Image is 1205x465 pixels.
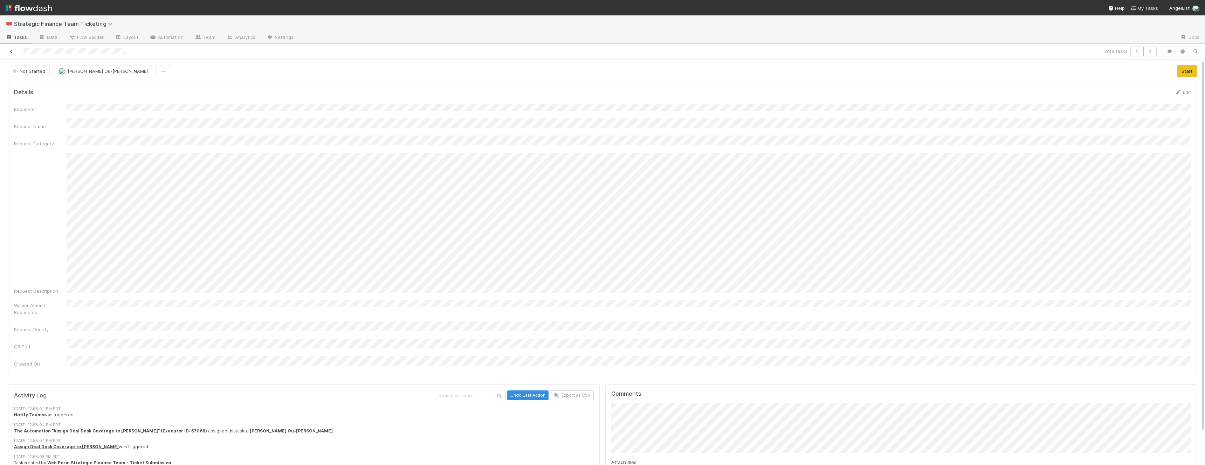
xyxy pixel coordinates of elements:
strong: [PERSON_NAME] Ou-[PERSON_NAME] [250,428,333,433]
a: Data [33,32,63,43]
a: Team [189,32,221,43]
h5: Comments [611,390,1191,397]
div: was triggered [14,412,594,418]
span: 🎟️ [6,21,13,27]
div: Request Description [14,287,67,294]
a: The Automation "Assign Deal Desk Coverage to [PERSON_NAME]" (Executor ID: 57069) [14,428,207,433]
a: Layout [109,32,144,43]
div: [DATE] 12:58:04 PM PDT [14,422,594,428]
button: Not Started [8,65,50,77]
a: Settings [261,32,299,43]
span: Not Started [11,68,45,74]
div: Help [1108,5,1125,12]
span: Strategic Finance Team Ticketing [14,20,116,27]
img: logo-inverted-e16ddd16eac7371096b0.svg [6,2,52,14]
div: Request Name [14,123,67,130]
span: Flow Builder [69,34,104,41]
div: Requester [14,106,67,113]
div: assigned this task to [14,428,594,434]
a: Automation [144,32,189,43]
img: avatar_aa4fbed5-f21b-48f3-8bdd-57047a9d59de.png [1192,5,1199,12]
div: Request Category [14,140,67,147]
a: Docs [1175,32,1205,43]
a: Analytics [221,32,261,43]
button: Start [1177,65,1197,77]
img: avatar_0645ba0f-c375-49d5-b2e7-231debf65fc8.png [58,68,66,75]
a: Assign Deal Desk Coverage to [PERSON_NAME] [14,444,119,449]
a: Notify Teams [14,412,44,417]
span: [PERSON_NAME] Ou-[PERSON_NAME] [68,68,148,74]
button: [PERSON_NAME] Ou-[PERSON_NAME] [53,65,152,77]
button: Undo Last Action [507,390,549,400]
span: My Tasks [1130,5,1158,11]
div: [DATE] 12:58:04 PM PDT [14,438,594,444]
div: [DATE] 12:58:04 PM PDT [14,406,594,412]
span: AngelList [1169,5,1190,11]
div: [DATE] 12:58:03 PM PDT [14,454,594,460]
div: Waiver Amount Requested [14,302,67,316]
div: Created On [14,360,67,367]
h5: Details [14,89,33,96]
a: Edit [1175,89,1191,95]
span: 3 of 8 tasks [1104,48,1128,55]
div: Request Priority [14,326,67,333]
input: Search activities... [436,391,506,400]
a: Flow Builder [63,32,109,43]
div: CR Pod [14,343,67,350]
button: Export as CSV [550,390,594,400]
span: Tasks [6,34,27,41]
a: My Tasks [1130,5,1158,12]
div: was triggered [14,444,594,450]
h5: Activity Log [14,392,434,399]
